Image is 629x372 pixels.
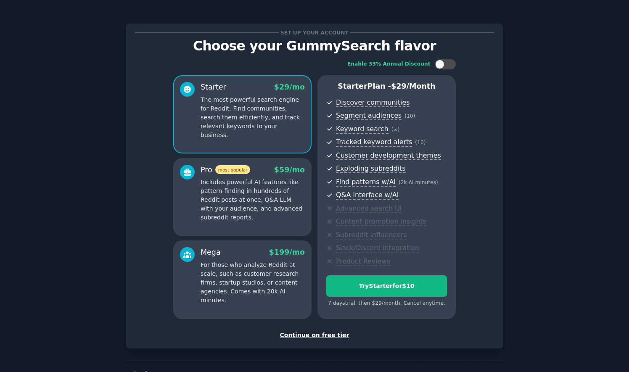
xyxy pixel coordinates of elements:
button: TryStarterfor$10 [326,275,447,297]
p: Starter Plan - [326,81,447,92]
div: Pro [201,165,250,175]
span: Content promotion insights [336,217,426,226]
span: ( 10 ) [415,140,425,145]
span: Tracked keyword alerts [336,138,412,147]
span: Product Reviews [336,257,390,266]
div: Mega [201,247,221,258]
span: ( 2k AI minutes ) [399,179,438,185]
div: Try Starter for $10 [327,282,447,290]
p: For those who analyze Reddit at scale, such as customer research firms, startup studios, or conte... [201,261,305,305]
p: Choose your GummySearch flavor [135,39,494,53]
span: ( 10 ) [404,113,415,119]
span: most popular [215,165,251,174]
span: $ 29 /month [391,82,436,90]
span: $ 199 /mo [269,248,305,256]
div: 7 days trial, then $ 29 /month . Cancel anytime. [326,300,447,307]
span: Set up your account [279,28,350,37]
span: Customer development themes [336,151,441,160]
p: The most powerful search engine for Reddit. Find communities, search them efficiently, and track ... [201,95,305,140]
span: Keyword search [336,125,388,134]
div: Enable 33% Annual Discount [347,61,431,68]
span: Find patterns w/AI [336,178,396,187]
span: $ 29 /mo [274,83,305,91]
span: Advanced search UI [336,204,402,213]
span: Slack/Discord integration [336,244,419,253]
span: ( ∞ ) [391,127,400,132]
p: Includes powerful AI features like pattern-finding in hundreds of Reddit posts at once, Q&A LLM w... [201,178,305,222]
span: Segment audiences [336,111,402,120]
span: $ 59 /mo [274,166,305,174]
span: Q&A interface w/AI [336,191,399,200]
span: Subreddit influencers [336,231,407,240]
div: Starter [201,82,226,92]
span: Exploding subreddits [336,164,405,173]
span: Discover communities [336,98,410,107]
div: Continue on free tier [135,331,494,340]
